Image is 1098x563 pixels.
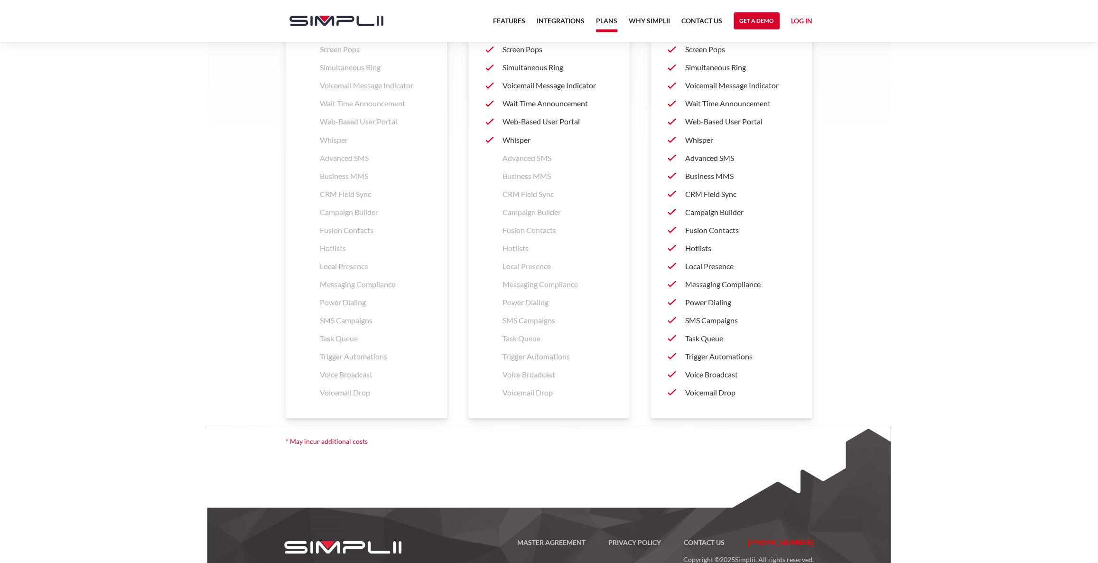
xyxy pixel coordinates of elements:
[502,260,613,272] p: Local Presence
[289,16,383,26] img: Simplii
[685,224,795,235] p: Fusion Contacts
[597,536,672,548] a: Privacy Policy
[685,332,795,344] p: Task Queue
[668,113,795,131] a: Web-Based User Portal
[485,113,613,131] a: Web-Based User Portal
[320,332,430,344] p: Task Queue
[791,15,812,29] a: Log in
[685,386,795,398] p: Voicemail Drop
[502,278,613,290] p: Messaging Compliance
[502,188,613,199] p: CRM Field Sync
[685,152,795,163] p: Advanced SMS
[596,15,617,32] a: Plans
[320,260,430,272] p: Local Presence
[685,242,795,253] p: Hotlists
[502,386,613,398] p: Voicemail Drop
[685,188,795,199] p: CRM Field Sync
[502,296,613,308] p: Power Dialing
[668,329,795,347] a: Task Queue
[502,206,613,217] p: Campaign Builder
[668,58,795,76] a: Simultaneous Ring
[668,94,795,113] a: Wait Time Announcement
[320,314,430,326] p: SMS Campaigns
[685,296,795,308] p: Power Dialing
[668,239,795,257] a: Hotlists
[320,98,430,109] p: Wait Time Announcement
[685,368,795,380] p: Voice Broadcast
[685,62,795,73] p: Simultaneous Ring
[502,170,613,181] p: Business MMS
[502,80,613,91] p: Voicemail Message Indicator
[629,15,670,32] a: Why Simplii
[320,242,430,253] p: Hotlists
[502,116,613,127] p: Web-Based User Portal
[320,170,430,181] p: Business MMS
[485,40,613,58] a: Screen Pops
[485,76,613,94] a: Voicemail Message Indicator
[685,116,795,127] p: Web-Based User Portal
[668,167,795,185] a: Business MMS
[320,152,430,163] p: Advanced SMS
[672,536,736,548] a: Contact US
[685,350,795,362] p: Trigger Automations
[320,224,430,235] p: Fusion Contacts
[320,134,430,145] p: Whisper
[502,224,613,235] p: Fusion Contacts
[320,206,430,217] p: Campaign Builder
[720,555,735,563] span: 2025
[320,62,430,73] p: Simultaneous Ring
[685,170,795,181] p: Business MMS
[320,80,430,91] p: Voicemail Message Indicator
[668,203,795,221] a: Campaign Builder
[685,98,795,109] p: Wait Time Announcement
[485,131,613,149] a: Whisper
[502,152,613,163] p: Advanced SMS
[747,537,814,546] span: [PHONE_NUMBER]
[502,350,613,362] p: Trigger Automations
[320,350,430,362] p: Trigger Automations
[734,12,780,29] a: Get a Demo
[502,44,613,55] p: Screen Pops
[320,368,430,380] p: Voice Broadcast
[668,275,795,293] a: Messaging Compliance
[685,314,795,326] p: SMS Campaigns
[320,188,430,199] p: CRM Field Sync
[502,368,613,380] p: Voice Broadcast
[685,278,795,290] p: Messaging Compliance
[685,134,795,145] p: Whisper
[537,15,585,32] a: Integrations
[502,98,613,109] p: Wait Time Announcement
[668,185,795,203] a: CRM Field Sync
[668,76,795,94] a: Voicemail Message Indicator
[502,332,613,344] p: Task Queue
[485,58,613,76] a: Simultaneous Ring
[668,221,795,239] a: Fusion Contacts
[320,296,430,308] p: Power Dialing
[502,62,613,73] p: Simultaneous Ring
[493,15,525,32] a: Features
[320,278,430,290] p: Messaging Compliance
[668,293,795,311] a: Power Dialing
[320,386,430,398] p: Voicemail Drop
[685,80,795,91] p: Voicemail Message Indicator
[668,311,795,329] a: SMS Campaigns
[685,44,795,55] p: Screen Pops
[668,365,795,383] a: Voice Broadcast
[668,149,795,167] a: Advanced SMS
[668,131,795,149] a: Whisper
[681,15,722,32] a: Contact US
[685,260,795,272] p: Local Presence
[502,134,613,145] p: Whisper
[668,40,795,58] a: Screen Pops
[668,383,795,401] a: Voicemail Drop
[685,206,795,217] p: Campaign Builder
[506,536,597,548] a: Master Agreement
[320,44,430,55] p: Screen Pops
[668,257,795,275] a: Local Presence
[502,242,613,253] p: Hotlists
[502,314,613,326] p: SMS Campaigns
[668,347,795,365] a: Trigger Automations
[320,116,430,127] p: Web-Based User Portal
[485,94,613,113] a: Wait Time Announcement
